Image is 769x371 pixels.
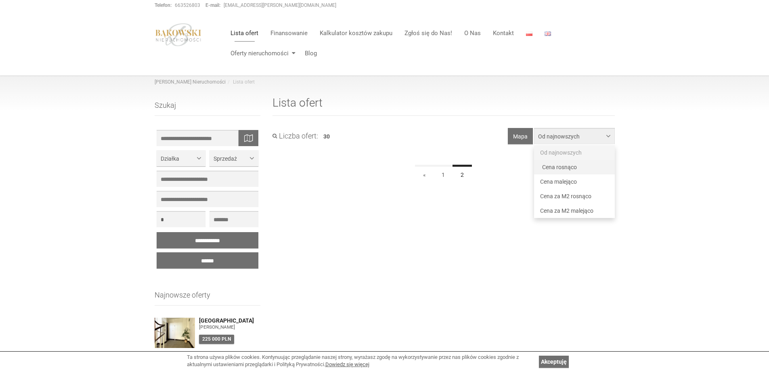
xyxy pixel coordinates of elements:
[214,155,248,163] span: Sprzedaż
[487,25,520,41] a: Kontakt
[434,165,453,183] a: 1
[155,291,261,306] h3: Najnowsze oferty
[187,354,535,369] div: Ta strona używa plików cookies. Kontynuując przeglądanie naszej strony, wyrażasz zgodę na wykorzy...
[453,165,472,183] a: 2
[199,318,261,324] a: [GEOGRAPHIC_DATA]
[539,356,569,368] a: Akceptuję
[542,163,577,171] span: Cena rosnąco
[540,207,593,215] span: Cena za M2 malejąco
[155,2,172,8] strong: Telefon:
[155,79,226,85] a: [PERSON_NAME] Nieruchomości
[155,23,202,46] img: logo
[540,178,577,186] span: Cena malejąco
[540,149,582,157] span: Od najnowszych
[398,25,458,41] a: Zgłoś się do Nas!
[415,165,434,183] a: «
[323,133,330,140] span: 30
[224,45,299,61] a: Oferty nieruchomości
[508,128,533,144] button: Mapa
[210,150,258,166] button: Sprzedaż
[205,2,220,8] strong: E-mail:
[458,25,487,41] a: O Nas
[199,335,234,344] div: 225 000 PLN
[534,128,615,144] button: Od najnowszych
[161,155,195,163] span: Działka
[325,361,369,367] a: Dowiedz się więcej
[224,25,264,41] a: Lista ofert
[264,25,314,41] a: Finansowanie
[299,45,317,61] a: Blog
[238,130,258,146] div: Wyszukaj na mapie
[272,132,318,140] h3: Liczba ofert:
[314,25,398,41] a: Kalkulator kosztów zakupu
[199,324,261,331] figure: [PERSON_NAME]
[538,132,605,140] span: Od najnowszych
[526,31,532,36] img: Polski
[540,192,591,200] span: Cena za M2 rosnąco
[155,101,261,116] h3: Szukaj
[226,79,255,86] li: Lista ofert
[157,150,205,166] button: Działka
[224,2,336,8] a: [EMAIL_ADDRESS][PERSON_NAME][DOMAIN_NAME]
[175,2,200,8] a: 663526803
[545,31,551,36] img: English
[272,97,615,116] h1: Lista ofert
